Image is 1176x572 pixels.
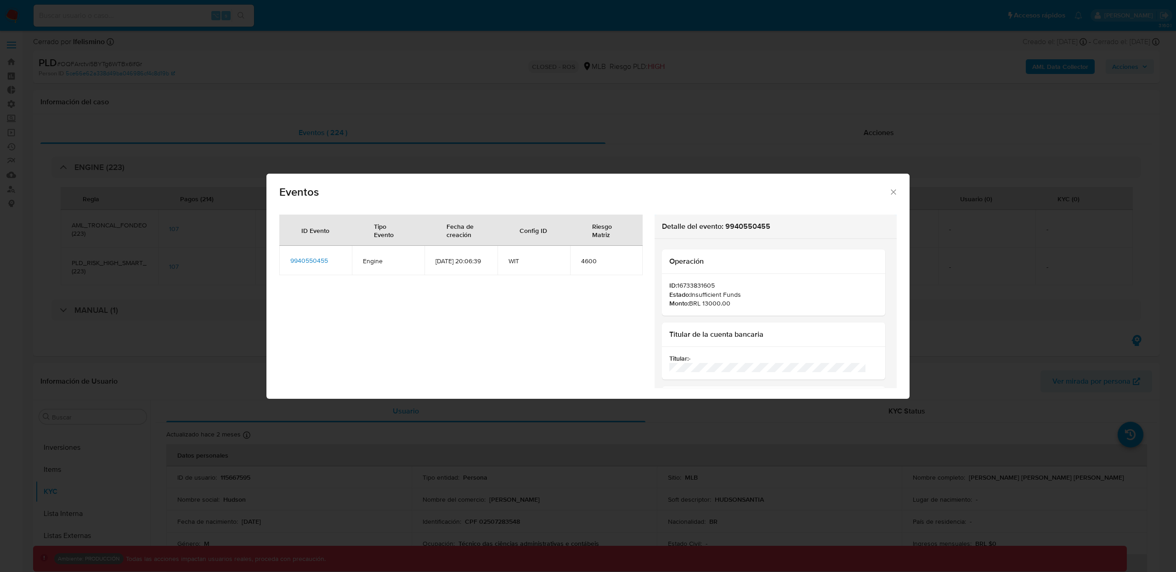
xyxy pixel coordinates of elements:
b: Titular: [669,354,689,363]
span: [DATE] 20:06:39 [435,257,486,265]
span: Engine [363,257,413,265]
div: Tipo Evento [363,215,413,245]
div: ID Evento [290,219,340,241]
span: 4600 [581,257,632,265]
b: Monto: [669,299,689,308]
p: 16733831605 [669,281,877,290]
div: Riesgo Matriz [581,215,632,245]
p: BRL 13000.00 [669,299,877,308]
span: Eventos [279,187,889,198]
button: Cerrar [889,187,897,196]
b: ID: [669,281,677,290]
h2: Operación [669,257,877,266]
h2: Titular de la cuenta bancaria [669,330,877,339]
h2: Detalle del evento: 9940550455 [662,222,889,231]
div: Config ID [509,219,558,241]
span: 9940550455 [290,256,328,265]
p: - [669,354,877,363]
b: Estado: [669,290,690,299]
div: Fecha de creación [435,215,486,245]
span: WIT [509,257,559,265]
p: Insufficient Funds [669,290,877,300]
